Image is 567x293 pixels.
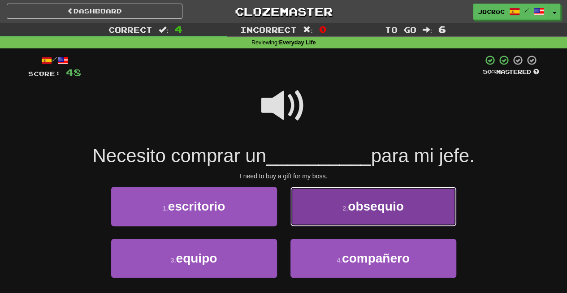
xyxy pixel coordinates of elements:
[176,251,217,265] span: equipo
[290,239,456,278] button: 4.compañero
[371,145,474,166] span: para mi jefe.
[337,257,342,264] small: 4 .
[159,26,169,34] span: :
[319,24,327,34] span: 0
[7,4,182,19] a: Dashboard
[483,68,539,76] div: Mastered
[28,172,539,181] div: I need to buy a gift for my boss.
[348,199,403,213] span: obsequio
[342,205,348,212] small: 2 .
[111,239,277,278] button: 3.equipo
[342,251,410,265] span: compañero
[163,205,168,212] small: 1 .
[303,26,313,34] span: :
[175,24,182,34] span: 4
[385,25,416,34] span: To go
[196,4,372,19] a: Clozemaster
[483,68,496,75] span: 50 %
[438,24,446,34] span: 6
[66,67,81,78] span: 48
[108,25,152,34] span: Correct
[279,39,316,46] strong: Everyday Life
[473,4,549,20] a: JoCroc /
[171,257,176,264] small: 3 .
[422,26,432,34] span: :
[168,199,225,213] span: escritorio
[111,187,277,226] button: 1.escritorio
[28,70,61,78] span: Score:
[92,145,266,166] span: Necesito comprar un
[478,8,505,16] span: JoCroc
[290,187,456,226] button: 2.obsequio
[266,145,371,166] span: __________
[28,55,81,66] div: /
[240,25,297,34] span: Incorrect
[524,7,529,13] span: /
